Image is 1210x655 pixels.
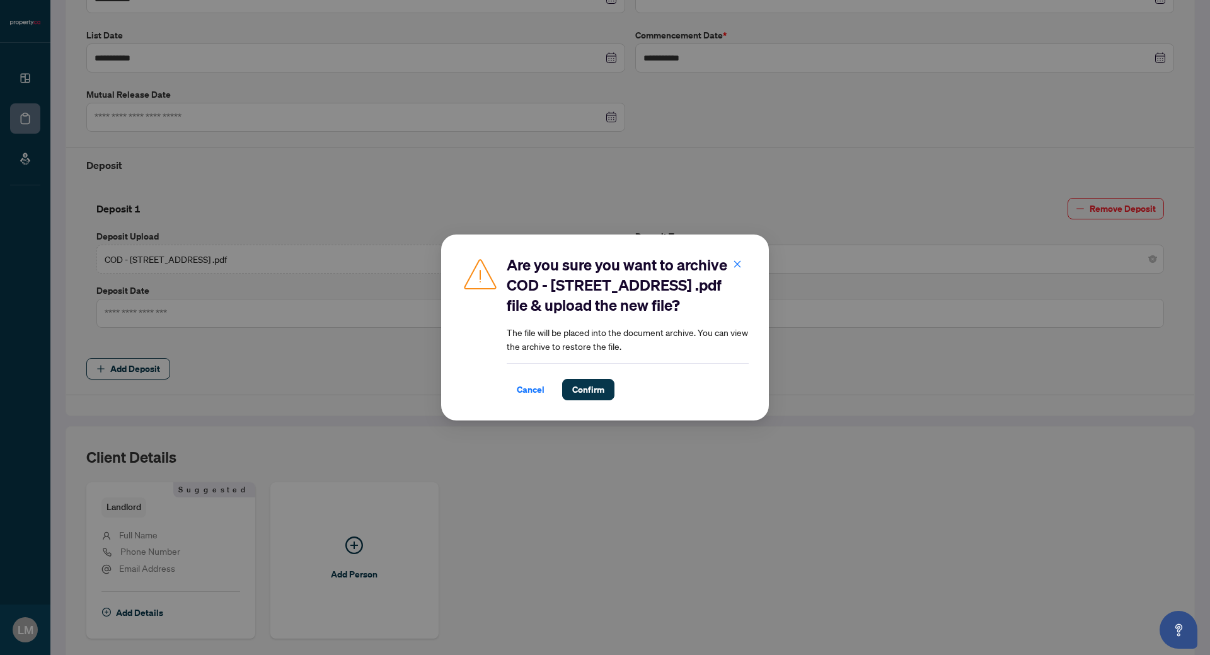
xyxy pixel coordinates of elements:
[562,379,614,400] button: Confirm
[733,260,742,269] span: close
[461,255,499,293] img: Caution Icon
[507,379,555,400] button: Cancel
[1160,611,1197,649] button: Open asap
[572,380,604,400] span: Confirm
[507,255,749,400] div: The file will be placed into the document archive. You can view the archive to restore the file.
[507,255,749,315] h2: Are you sure you want to archive COD - [STREET_ADDRESS] .pdf file & upload the new file?
[517,380,544,400] span: Cancel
